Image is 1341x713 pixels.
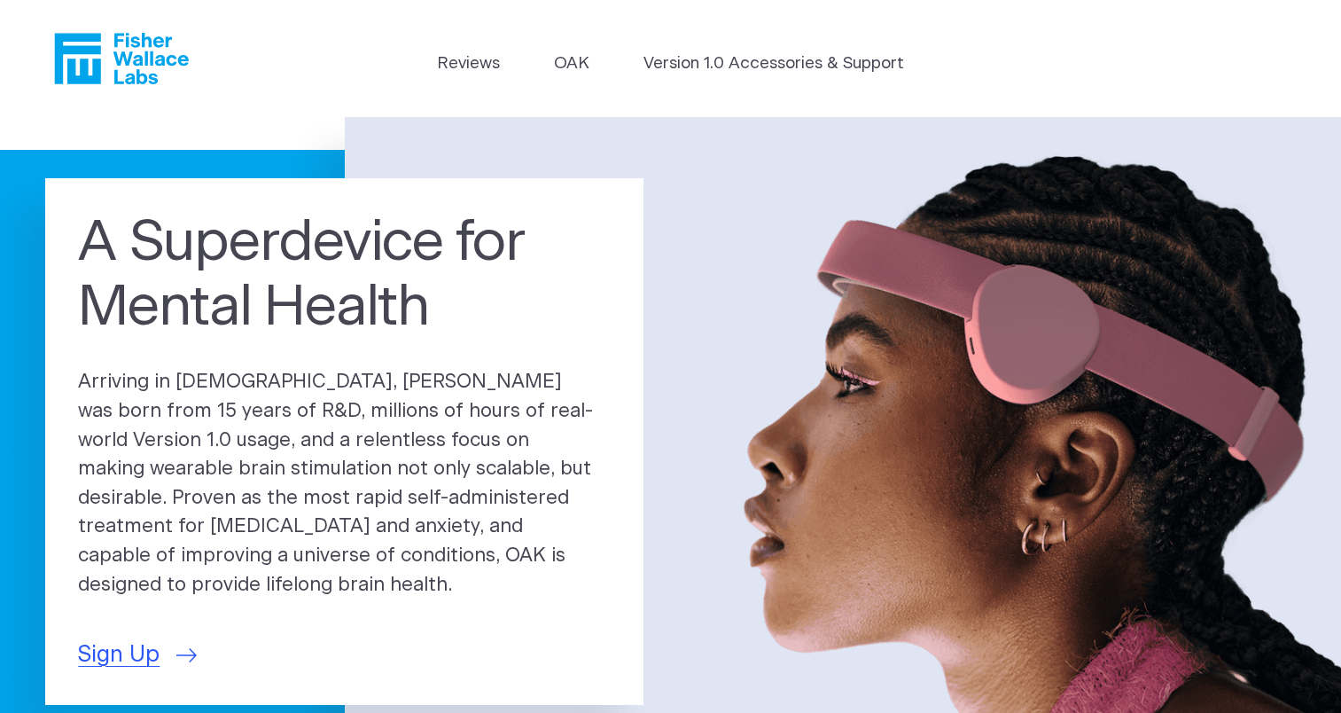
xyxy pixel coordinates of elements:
[643,51,904,76] a: Version 1.0 Accessories & Support
[554,51,589,76] a: OAK
[78,368,611,599] p: Arriving in [DEMOGRAPHIC_DATA], [PERSON_NAME] was born from 15 years of R&D, millions of hours of...
[437,51,500,76] a: Reviews
[78,211,611,341] h1: A Superdevice for Mental Health
[54,33,189,84] a: Fisher Wallace
[78,639,197,672] a: Sign Up
[78,639,160,672] span: Sign Up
